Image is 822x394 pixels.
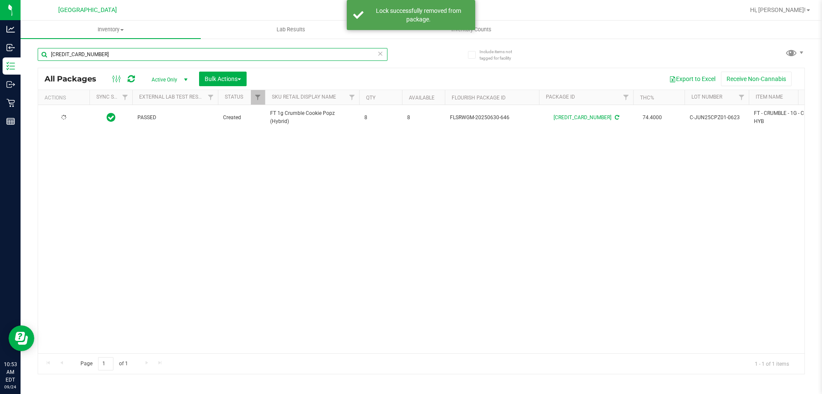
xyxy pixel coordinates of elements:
span: Page of 1 [73,357,135,370]
a: Available [409,95,435,101]
a: Lab Results [201,21,381,39]
span: 8 [364,114,397,122]
inline-svg: Analytics [6,25,15,33]
a: Qty [366,95,375,101]
button: Export to Excel [664,72,721,86]
span: 8 [407,114,440,122]
inline-svg: Inventory [6,62,15,70]
inline-svg: Outbound [6,80,15,89]
span: Sync from Compliance System [614,114,619,120]
input: 1 [98,357,113,370]
a: Status [225,94,243,100]
span: FT - CRUMBLE - 1G - CPZ - HYB [754,109,819,126]
a: Filter [118,90,132,105]
a: [CREDIT_CARD_NUMBER] [554,114,611,120]
iframe: Resource center [9,325,34,351]
a: External Lab Test Result [139,94,206,100]
span: In Sync [107,111,116,123]
span: FLSRWGM-20250630-646 [450,114,534,122]
span: Bulk Actions [205,75,241,82]
span: 74.4000 [638,111,666,124]
a: Filter [619,90,633,105]
span: FT 1g Crumble Cookie Popz (Hybrid) [270,109,354,126]
button: Bulk Actions [199,72,247,86]
a: Filter [345,90,359,105]
a: Sync Status [96,94,129,100]
a: Lot Number [691,94,722,100]
a: Inventory [21,21,201,39]
p: 10:53 AM EDT [4,361,17,384]
input: Search Package ID, Item Name, SKU, Lot or Part Number... [38,48,387,61]
inline-svg: Reports [6,117,15,126]
span: C-JUN25CPZ01-0623 [690,114,744,122]
span: All Packages [45,74,105,84]
a: Flourish Package ID [452,95,506,101]
span: PASSED [137,114,213,122]
a: Item Name [756,94,783,100]
span: [GEOGRAPHIC_DATA] [58,6,117,14]
div: Actions [45,95,86,101]
a: Filter [251,90,265,105]
button: Receive Non-Cannabis [721,72,792,86]
span: Hi, [PERSON_NAME]! [750,6,806,13]
a: Sku Retail Display Name [272,94,336,100]
div: Lock successfully removed from package. [368,6,469,24]
inline-svg: Retail [6,99,15,107]
span: Inventory [21,26,201,33]
a: THC% [640,95,654,101]
p: 09/24 [4,384,17,390]
span: Created [223,114,260,122]
span: Include items not tagged for facility [479,48,522,61]
span: 1 - 1 of 1 items [748,357,796,370]
a: Filter [735,90,749,105]
a: Package ID [546,94,575,100]
span: Lab Results [265,26,317,33]
span: Clear [377,48,383,59]
a: Filter [204,90,218,105]
inline-svg: Inbound [6,43,15,52]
